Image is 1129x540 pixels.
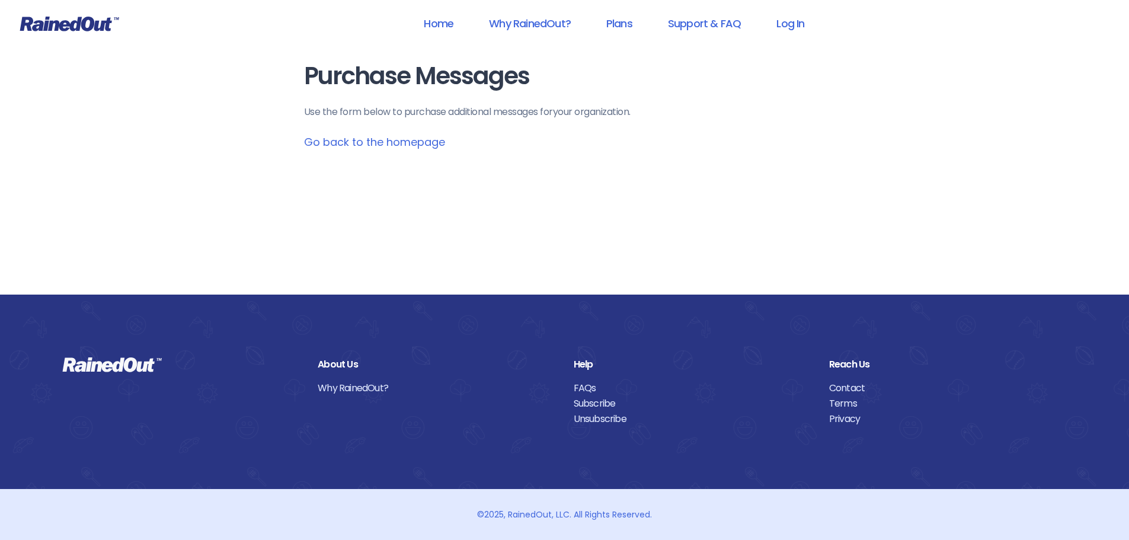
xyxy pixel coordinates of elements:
[574,357,811,372] div: Help
[761,10,820,37] a: Log In
[304,135,445,149] a: Go back to the homepage
[829,396,1067,411] a: Terms
[474,10,586,37] a: Why RainedOut?
[574,381,811,396] a: FAQs
[408,10,469,37] a: Home
[304,63,826,90] h1: Purchase Messages
[318,357,555,372] div: About Us
[574,396,811,411] a: Subscribe
[829,381,1067,396] a: Contact
[829,357,1067,372] div: Reach Us
[653,10,756,37] a: Support & FAQ
[318,381,555,396] a: Why RainedOut?
[591,10,648,37] a: Plans
[829,411,1067,427] a: Privacy
[574,411,811,427] a: Unsubscribe
[304,105,826,119] p: Use the form below to purchase additional messages for your organization .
